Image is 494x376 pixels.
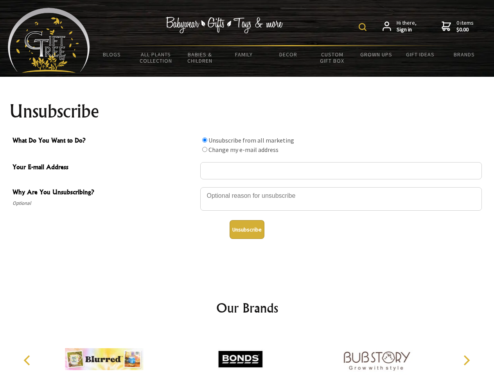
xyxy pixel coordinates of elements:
[13,162,196,174] span: Your E-mail Address
[222,46,266,63] a: Family
[16,298,479,317] h2: Our Brands
[208,146,278,154] label: Change my e-mail address
[9,102,485,121] h1: Unsubscribe
[178,46,222,69] a: Babies & Children
[397,26,417,33] strong: Sign in
[266,46,310,63] a: Decor
[456,19,474,33] span: 0 items
[202,137,207,143] input: What Do You Want to Do?
[208,136,294,144] label: Unsubscribe from all marketing
[200,162,482,179] input: Your E-mail Address
[200,187,482,211] textarea: Why Are You Unsubscribing?
[13,136,196,147] span: What Do You Want to Do?
[383,20,417,33] a: Hi there,Sign in
[20,352,37,369] button: Previous
[166,17,283,33] img: Babywear - Gifts - Toys & more
[442,46,487,63] a: Brands
[398,46,442,63] a: Gift Ideas
[354,46,398,63] a: Grown Ups
[90,46,134,63] a: BLOGS
[442,20,474,33] a: 0 items$0.00
[310,46,354,69] a: Custom Gift Box
[230,220,264,239] button: Unsubscribe
[359,23,366,31] img: product search
[13,199,196,208] span: Optional
[456,26,474,33] strong: $0.00
[13,187,196,199] span: Why Are You Unsubscribing?
[134,46,178,69] a: All Plants Collection
[397,20,417,33] span: Hi there,
[202,147,207,152] input: What Do You Want to Do?
[8,8,90,73] img: Babyware - Gifts - Toys and more...
[458,352,475,369] button: Next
